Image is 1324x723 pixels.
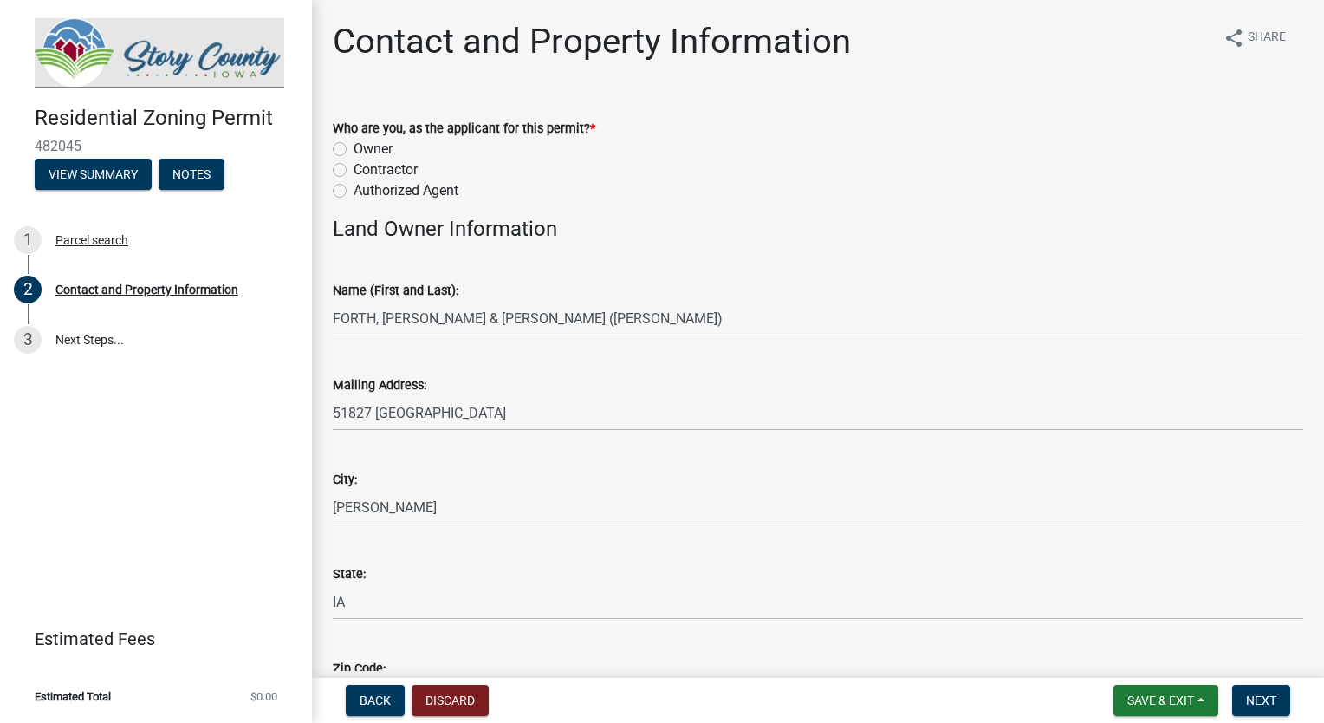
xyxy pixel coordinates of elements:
[354,139,393,160] label: Owner
[333,474,357,486] label: City:
[14,326,42,354] div: 3
[55,283,238,296] div: Contact and Property Information
[1210,21,1300,55] button: shareShare
[333,123,595,135] label: Who are you, as the applicant for this permit?
[333,217,1303,242] h4: Land Owner Information
[333,21,851,62] h1: Contact and Property Information
[354,160,418,180] label: Contractor
[14,276,42,303] div: 2
[55,234,128,246] div: Parcel search
[1246,694,1276,707] span: Next
[412,685,489,716] button: Discard
[1223,28,1244,49] i: share
[354,180,458,201] label: Authorized Agent
[35,106,298,131] h4: Residential Zoning Permit
[346,685,405,716] button: Back
[35,159,152,190] button: View Summary
[14,226,42,254] div: 1
[159,168,224,182] wm-modal-confirm: Notes
[333,285,458,297] label: Name (First and Last):
[1127,694,1194,707] span: Save & Exit
[35,168,152,182] wm-modal-confirm: Summary
[1248,28,1286,49] span: Share
[14,622,284,656] a: Estimated Fees
[250,691,277,702] span: $0.00
[1232,685,1290,716] button: Next
[333,569,366,581] label: State:
[333,663,386,675] label: Zip Code:
[360,694,391,707] span: Back
[1113,685,1218,716] button: Save & Exit
[35,691,111,702] span: Estimated Total
[333,380,426,392] label: Mailing Address:
[159,159,224,190] button: Notes
[35,18,284,88] img: Story County, Iowa
[35,138,277,154] span: 482045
